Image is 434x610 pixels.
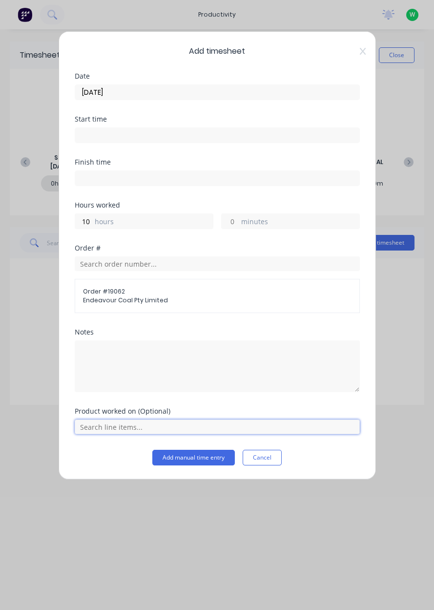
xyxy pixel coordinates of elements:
span: Order # 19062 [83,287,351,296]
input: 0 [222,214,239,229]
div: Start time [75,116,360,123]
button: Cancel [243,450,282,465]
div: Date [75,73,360,80]
div: Notes [75,329,360,336]
div: Finish time [75,159,360,166]
div: Hours worked [75,202,360,209]
label: minutes [241,216,359,229]
span: Add timesheet [75,45,360,57]
input: 0 [75,214,92,229]
span: Endeavour Coal Pty Limited [83,296,351,305]
div: Order # [75,245,360,252]
input: Search line items... [75,420,360,434]
div: Product worked on (Optional) [75,408,360,415]
button: Add manual time entry [152,450,235,465]
label: hours [95,216,213,229]
input: Search order number... [75,256,360,271]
